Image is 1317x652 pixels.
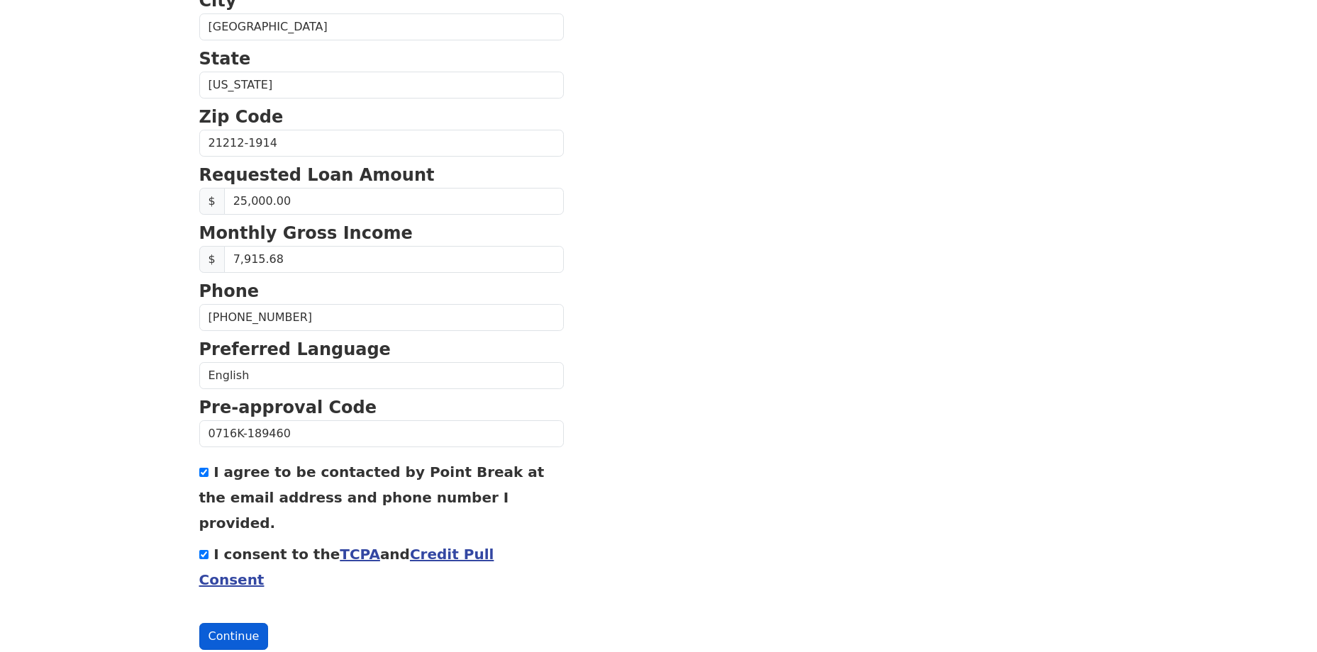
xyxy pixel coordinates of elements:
[199,420,564,447] input: Pre-approval Code
[199,107,284,127] strong: Zip Code
[199,623,269,650] button: Continue
[199,188,225,215] span: $
[199,304,564,331] input: Phone
[199,463,545,532] label: I agree to be contacted by Point Break at the email address and phone number I provided.
[199,281,260,301] strong: Phone
[199,246,225,273] span: $
[199,13,564,40] input: City
[199,339,391,359] strong: Preferred Language
[199,49,251,69] strong: State
[199,165,435,185] strong: Requested Loan Amount
[224,246,564,273] input: Monthly Gross Income
[199,220,564,246] p: Monthly Gross Income
[199,546,494,588] label: I consent to the and
[224,188,564,215] input: Requested Loan Amount
[199,130,564,157] input: Zip Code
[199,398,377,417] strong: Pre-approval Code
[340,546,380,563] a: TCPA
